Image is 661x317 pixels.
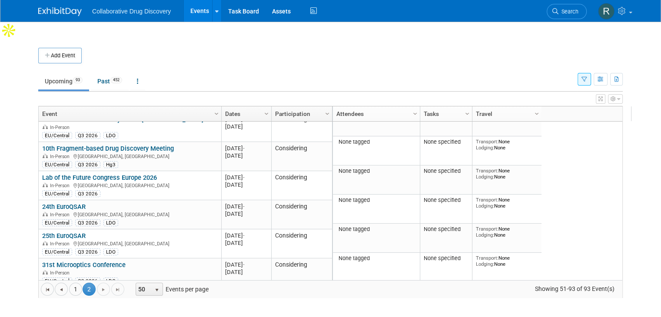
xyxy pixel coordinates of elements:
span: 2 [83,283,96,296]
div: [DATE] [225,152,267,159]
a: Attendees [336,106,414,121]
td: Considering [271,171,332,200]
div: [DATE] [225,174,267,181]
a: 31st Microoptics Conference [42,261,126,269]
a: Tasks [424,106,466,121]
img: In-Person Event [43,212,48,216]
div: [DATE] [225,232,267,239]
span: select [153,287,160,294]
div: [GEOGRAPHIC_DATA], [GEOGRAPHIC_DATA] [42,182,217,189]
div: None None [476,139,538,151]
span: Column Settings [464,110,471,117]
a: Upcoming93 [38,73,89,89]
td: Considering [271,258,332,287]
div: LDO [103,248,118,255]
a: Past452 [91,73,129,89]
div: None specified [424,168,469,175]
div: LDO [103,219,118,226]
a: 24th EuroQSAR [42,203,86,211]
div: Q3 2026 [75,132,100,139]
a: Event [42,106,216,121]
a: Column Settings [463,106,472,119]
span: Lodging: [476,145,494,151]
a: Column Settings [262,106,272,119]
div: EU/Central [42,132,72,139]
a: Go to the next page [97,283,110,296]
span: Lodging: [476,174,494,180]
div: None tagged [336,226,417,233]
span: Lodging: [476,232,494,238]
img: Renate Baker [598,3,614,20]
div: [DATE] [225,261,267,268]
div: [DATE] [225,203,267,210]
td: Considering [271,200,332,229]
span: Go to the last page [114,286,121,293]
div: None None [476,197,538,209]
span: - [243,145,245,152]
div: Q3 2026 [75,219,100,226]
span: In-Person [50,212,72,218]
div: EU/Central [42,161,72,168]
div: [GEOGRAPHIC_DATA], [GEOGRAPHIC_DATA] [42,240,217,247]
div: Q3 2026 [75,190,100,197]
span: - [243,232,245,239]
img: ExhibitDay [38,7,82,16]
div: None specified [424,226,469,233]
div: Q3 2026 [75,248,100,255]
span: Transport: [476,168,498,174]
a: Search [547,4,587,19]
div: None None [476,255,538,267]
a: Lab of the Future Congress Europe 2026 [42,174,157,182]
div: [DATE] [225,210,267,218]
div: Q3 2026 [75,277,100,284]
span: - [243,261,245,268]
a: 1 [69,283,82,296]
a: Column Settings [323,106,332,119]
div: None tagged [336,255,417,262]
span: Events per page [125,283,217,296]
span: Search [558,8,578,15]
button: Add Event [38,48,82,63]
span: 452 [110,77,122,83]
div: [DATE] [225,268,267,276]
div: None specified [424,139,469,145]
span: - [243,203,245,210]
span: In-Person [50,241,72,247]
span: Lodging: [476,203,494,209]
span: 93 [73,77,83,83]
span: - [243,116,245,122]
a: Go to the last page [111,283,124,296]
div: None None [476,226,538,238]
td: Considering [271,113,332,142]
img: In-Person Event [43,241,48,245]
div: None specified [424,255,469,262]
div: None tagged [336,197,417,204]
span: Transport: [476,255,498,261]
div: Q3 2026 [75,161,100,168]
a: Column Settings [532,106,542,119]
div: None tagged [336,168,417,175]
td: Considering [271,142,332,171]
span: Collaborative Drug Discovery [92,8,171,15]
span: In-Person [50,154,72,159]
a: Dates [225,106,266,121]
a: Travel [476,106,536,121]
a: Go to the previous page [55,283,68,296]
span: In-Person [50,270,72,276]
span: Column Settings [263,110,270,117]
span: Lodging: [476,261,494,267]
div: [DATE] [225,181,267,188]
span: In-Person [50,125,72,130]
a: 10th Fragment-based Drug Discovery Meeting [42,145,174,152]
a: 25th EuroQSAR [42,232,86,240]
span: Go to the previous page [58,286,65,293]
td: Considering [271,229,332,258]
span: 50 [136,283,151,295]
div: [DATE] [225,239,267,247]
a: Column Settings [212,106,222,119]
div: EU/Central [42,190,72,197]
span: Go to the next page [100,286,107,293]
div: Hg3 [103,161,118,168]
div: None tagged [336,139,417,145]
span: - [243,174,245,181]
